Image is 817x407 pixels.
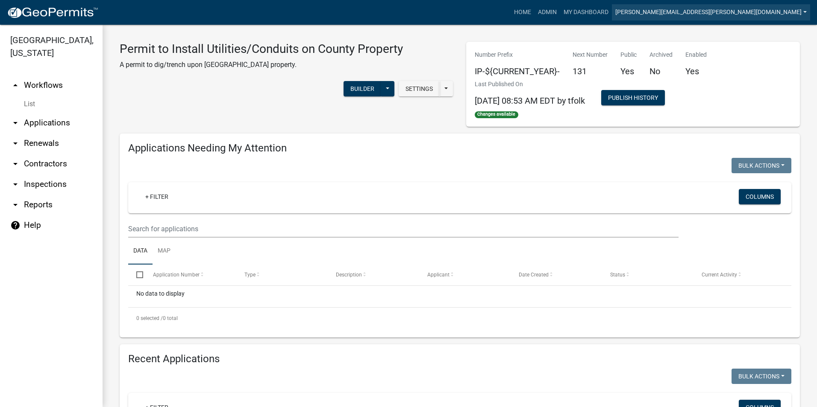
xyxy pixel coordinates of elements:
[153,272,200,278] span: Application Number
[128,220,679,238] input: Search for applications
[573,66,608,76] h5: 131
[236,265,327,285] datatable-header-cell: Type
[612,4,810,20] a: [PERSON_NAME][EMAIL_ADDRESS][PERSON_NAME][DOMAIN_NAME]
[649,50,673,59] p: Archived
[128,265,144,285] datatable-header-cell: Select
[601,95,665,102] wm-modal-confirm: Workflow Publish History
[10,159,21,169] i: arrow_drop_down
[535,4,560,20] a: Admin
[475,66,560,76] h5: IP-${CURRENT_YEAR}-
[602,265,694,285] datatable-header-cell: Status
[649,66,673,76] h5: No
[685,66,707,76] h5: Yes
[475,80,585,89] p: Last Published On
[610,272,625,278] span: Status
[560,4,612,20] a: My Dashboard
[601,90,665,105] button: Publish History
[10,200,21,210] i: arrow_drop_down
[620,50,637,59] p: Public
[511,265,602,285] datatable-header-cell: Date Created
[573,50,608,59] p: Next Number
[475,111,518,118] span: Changes available
[519,272,549,278] span: Date Created
[739,189,781,204] button: Columns
[10,80,21,90] i: arrow_drop_up
[120,60,403,70] p: A permit to dig/trench upon [GEOGRAPHIC_DATA] property.
[136,315,163,321] span: 0 selected /
[419,265,511,285] datatable-header-cell: Applicant
[120,42,403,56] h3: Permit to Install Utilities/Conduits on County Property
[128,142,791,154] h4: Applications Needing My Attention
[336,272,362,278] span: Description
[344,81,381,96] button: Builder
[620,66,637,76] h5: Yes
[10,220,21,230] i: help
[128,238,153,265] a: Data
[128,286,791,307] div: No data to display
[702,272,737,278] span: Current Activity
[328,265,419,285] datatable-header-cell: Description
[10,138,21,148] i: arrow_drop_down
[153,238,176,265] a: Map
[732,369,791,384] button: Bulk Actions
[475,96,585,106] span: [DATE] 08:53 AM EDT by tfolk
[694,265,785,285] datatable-header-cell: Current Activity
[475,50,560,59] p: Number Prefix
[128,308,791,329] div: 0 total
[10,118,21,128] i: arrow_drop_down
[128,353,791,365] h4: Recent Applications
[511,4,535,20] a: Home
[244,272,256,278] span: Type
[427,272,450,278] span: Applicant
[685,50,707,59] p: Enabled
[732,158,791,173] button: Bulk Actions
[10,179,21,189] i: arrow_drop_down
[144,265,236,285] datatable-header-cell: Application Number
[399,81,440,96] button: Settings
[138,189,175,204] a: + Filter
